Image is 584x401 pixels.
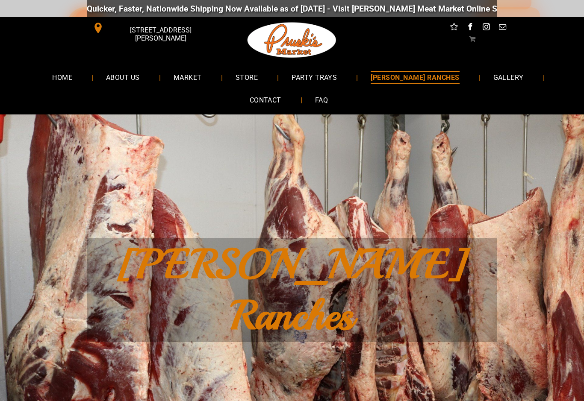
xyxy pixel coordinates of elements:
[223,66,271,88] a: STORE
[302,89,341,111] a: FAQ
[237,89,294,111] a: CONTACT
[279,66,350,88] a: PARTY TRAYS
[39,66,85,88] a: HOME
[246,17,338,63] img: Pruski-s+Market+HQ+Logo2-1920w.png
[481,66,537,88] a: GALLERY
[87,21,218,35] a: [STREET_ADDRESS][PERSON_NAME]
[93,66,153,88] a: ABOUT US
[481,21,492,35] a: instagram
[358,66,472,88] a: [PERSON_NAME] RANCHES
[161,66,215,88] a: MARKET
[448,21,460,35] a: Social network
[497,21,508,35] a: email
[117,239,467,341] span: [PERSON_NAME] Ranches
[106,22,216,47] span: [STREET_ADDRESS][PERSON_NAME]
[465,21,476,35] a: facebook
